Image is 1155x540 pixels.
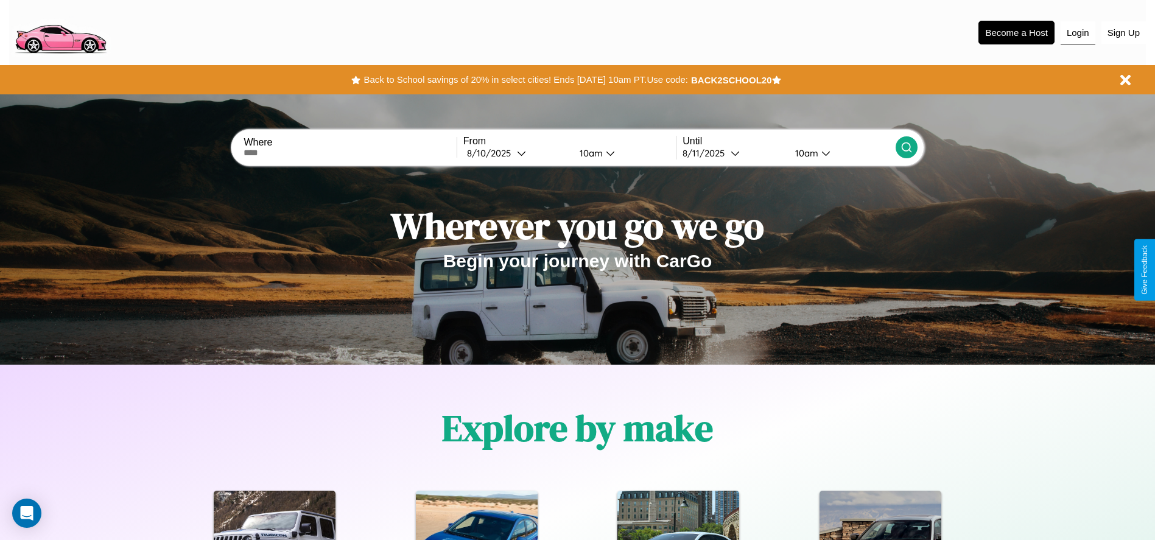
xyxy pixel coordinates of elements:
h1: Explore by make [442,403,713,453]
button: Login [1061,21,1095,44]
label: From [463,136,676,147]
div: 8 / 10 / 2025 [467,147,517,159]
div: 8 / 11 / 2025 [683,147,731,159]
div: 10am [789,147,821,159]
img: logo [9,6,111,57]
button: 8/10/2025 [463,147,570,160]
button: 10am [570,147,676,160]
b: BACK2SCHOOL20 [691,75,772,85]
button: Become a Host [978,21,1055,44]
button: Back to School savings of 20% in select cities! Ends [DATE] 10am PT.Use code: [360,71,690,88]
button: Sign Up [1101,21,1146,44]
div: Open Intercom Messenger [12,499,41,528]
label: Until [683,136,895,147]
div: Give Feedback [1140,245,1149,295]
label: Where [244,137,456,148]
div: 10am [574,147,606,159]
button: 10am [785,147,896,160]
